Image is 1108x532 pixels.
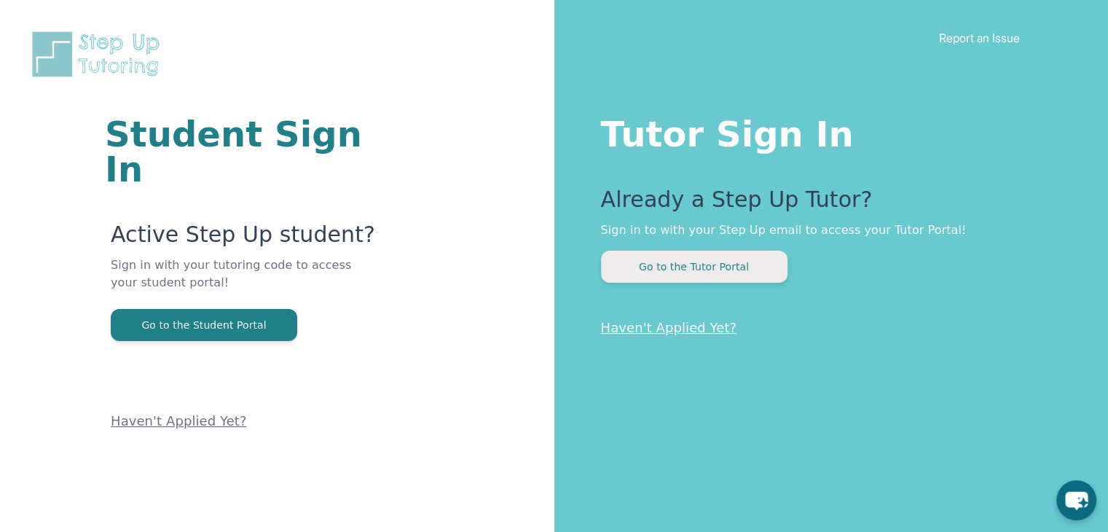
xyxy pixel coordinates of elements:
h1: Student Sign In [105,117,380,187]
a: Haven't Applied Yet? [601,320,737,335]
a: Go to the Student Portal [111,318,297,332]
p: Sign in with your tutoring code to access your student portal! [111,257,380,309]
button: Go to the Tutor Portal [601,251,787,283]
img: Step Up Tutoring horizontal logo [29,29,169,79]
button: Go to the Student Portal [111,309,297,341]
a: Report an Issue [939,31,1020,45]
h1: Tutor Sign In [601,111,1050,152]
button: chat-button [1056,480,1096,520]
p: Already a Step Up Tutor? [601,187,1050,222]
p: Sign in to with your Step Up email to access your Tutor Portal! [601,222,1050,239]
a: Haven't Applied Yet? [111,413,247,429]
a: Go to the Tutor Portal [601,259,787,273]
p: Active Step Up student? [111,222,380,257]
